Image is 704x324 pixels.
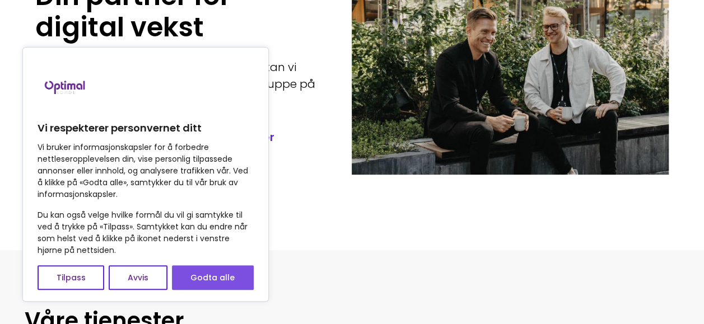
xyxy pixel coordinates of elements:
[38,59,94,115] img: Brand logo
[38,265,104,290] button: Tilpass
[172,265,254,290] button: Godta alle
[22,47,269,302] div: Vi respekterer personvernet ditt
[38,121,254,135] p: Vi respekterer personvernet ditt
[109,265,167,290] button: Avvis
[38,209,254,256] p: Du kan også velge hvilke formål du vil gi samtykke til ved å trykke på «Tilpass». Samtykket kan d...
[38,142,254,200] p: Vi bruker informasjonskapsler for å forbedre nettleseropplevelsen din, vise personlig tilpassede ...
